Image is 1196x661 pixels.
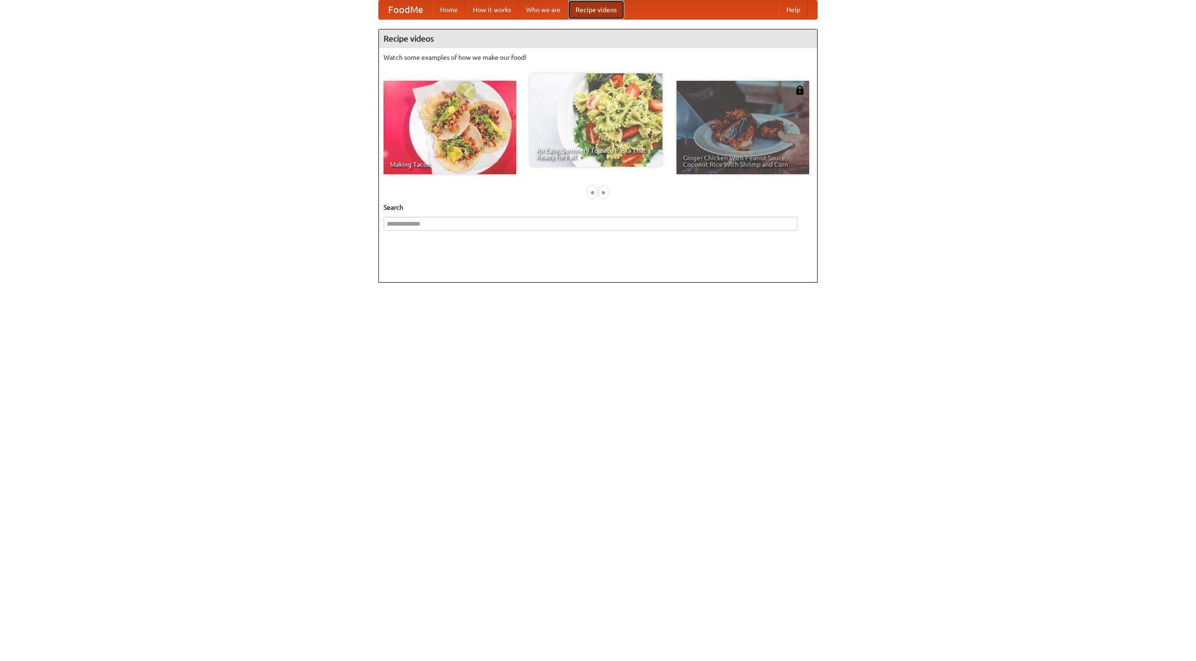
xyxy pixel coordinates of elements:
a: Recipe videos [568,0,624,19]
div: » [599,186,608,198]
h5: Search [384,203,812,212]
a: An Easy, Summery Tomato Pasta That's Ready for Fall [530,73,662,167]
p: Watch some examples of how we make our food! [384,53,812,62]
img: 483408.png [795,85,804,95]
a: Help [779,0,808,19]
a: Home [433,0,465,19]
span: An Easy, Summery Tomato Pasta That's Ready for Fall [536,147,656,160]
a: How it works [465,0,519,19]
a: FoodMe [379,0,433,19]
a: Who we are [519,0,568,19]
span: Making Tacos [390,161,510,168]
div: « [588,186,597,198]
h4: Recipe videos [379,29,817,48]
a: Making Tacos [384,81,516,174]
